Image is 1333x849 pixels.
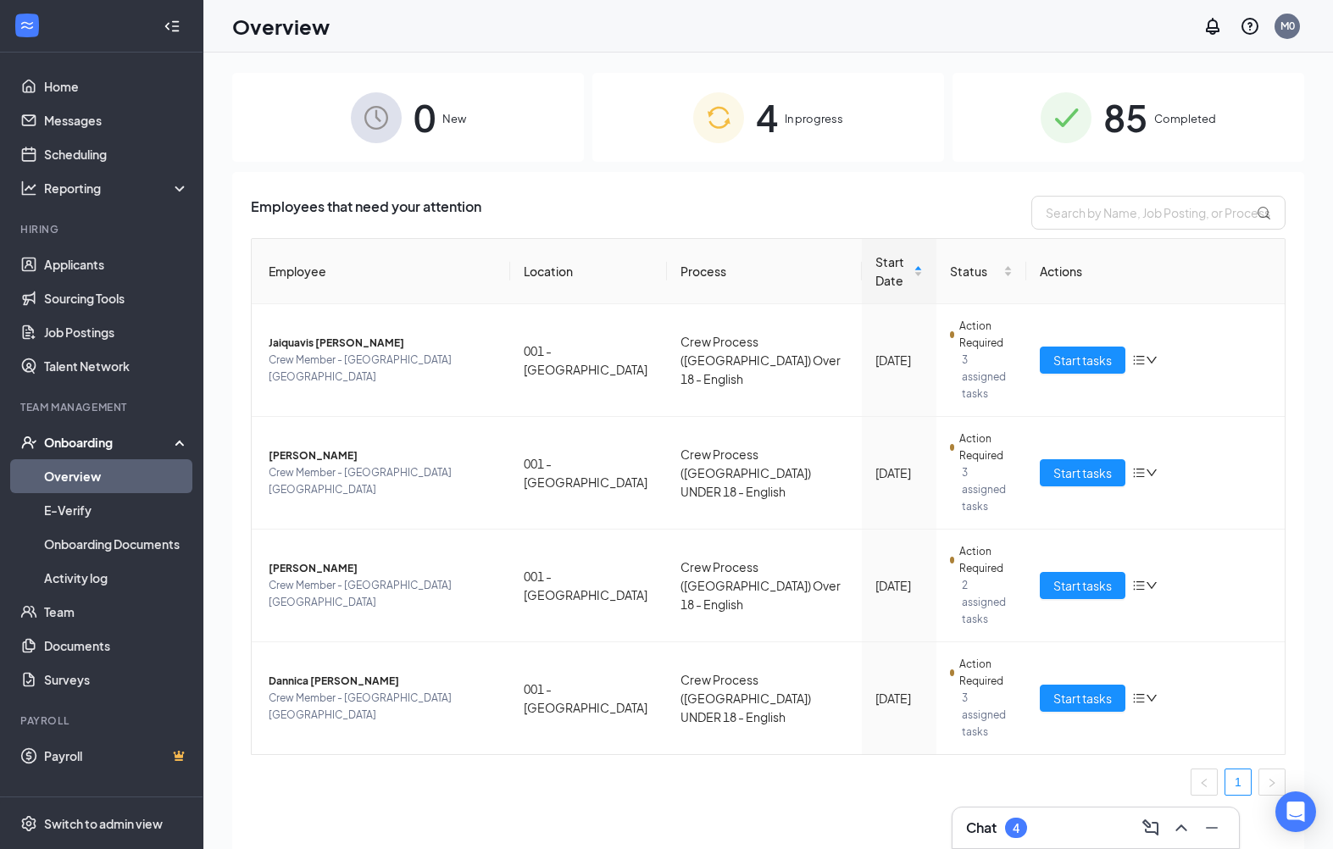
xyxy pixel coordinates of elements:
[44,180,190,197] div: Reporting
[269,447,497,464] span: [PERSON_NAME]
[962,352,1013,402] span: 3 assigned tasks
[875,576,923,595] div: [DATE]
[1198,814,1225,841] button: Minimize
[269,673,497,690] span: Dannica [PERSON_NAME]
[1258,769,1286,796] li: Next Page
[20,222,186,236] div: Hiring
[936,239,1026,304] th: Status
[1168,814,1195,841] button: ChevronUp
[20,713,186,728] div: Payroll
[510,417,667,530] td: 001 - [GEOGRAPHIC_DATA]
[1040,685,1125,712] button: Start tasks
[785,110,843,127] span: In progress
[1053,576,1112,595] span: Start tasks
[1053,351,1112,369] span: Start tasks
[1141,818,1161,838] svg: ComposeMessage
[667,239,862,304] th: Process
[442,110,466,127] span: New
[44,281,189,315] a: Sourcing Tools
[44,315,189,349] a: Job Postings
[667,417,862,530] td: Crew Process ([GEOGRAPHIC_DATA]) UNDER 18 - English
[269,464,497,498] span: Crew Member - [GEOGRAPHIC_DATA] [GEOGRAPHIC_DATA]
[1146,692,1158,704] span: down
[1240,16,1260,36] svg: QuestionInfo
[966,818,997,837] h3: Chat
[269,335,497,352] span: Jaiquavis [PERSON_NAME]
[1225,769,1251,795] a: 1
[959,543,1013,577] span: Action Required
[1146,467,1158,479] span: down
[232,12,330,41] h1: Overview
[510,642,667,754] td: 001 - [GEOGRAPHIC_DATA]
[20,815,37,832] svg: Settings
[44,739,189,773] a: PayrollCrown
[959,318,1013,352] span: Action Required
[44,663,189,696] a: Surveys
[44,69,189,103] a: Home
[1146,354,1158,366] span: down
[962,464,1013,515] span: 3 assigned tasks
[950,262,1000,280] span: Status
[1202,818,1222,838] svg: Minimize
[510,239,667,304] th: Location
[875,252,910,290] span: Start Date
[1191,769,1218,796] button: left
[20,180,37,197] svg: Analysis
[1053,689,1112,707] span: Start tasks
[44,629,189,663] a: Documents
[1154,110,1216,127] span: Completed
[1137,814,1164,841] button: ComposeMessage
[756,88,778,147] span: 4
[164,18,181,35] svg: Collapse
[667,642,862,754] td: Crew Process ([GEOGRAPHIC_DATA]) UNDER 18 - English
[1103,88,1147,147] span: 85
[44,434,175,451] div: Onboarding
[1031,196,1286,230] input: Search by Name, Job Posting, or Process
[875,689,923,707] div: [DATE]
[510,530,667,642] td: 001 - [GEOGRAPHIC_DATA]
[1225,769,1252,796] li: 1
[1280,19,1295,33] div: M0
[1146,580,1158,591] span: down
[1132,353,1146,367] span: bars
[414,88,436,147] span: 0
[959,430,1013,464] span: Action Required
[1132,579,1146,592] span: bars
[875,351,923,369] div: [DATE]
[1191,769,1218,796] li: Previous Page
[1132,466,1146,480] span: bars
[20,400,186,414] div: Team Management
[1013,821,1019,835] div: 4
[510,304,667,417] td: 001 - [GEOGRAPHIC_DATA]
[962,577,1013,628] span: 2 assigned tasks
[20,434,37,451] svg: UserCheck
[44,815,163,832] div: Switch to admin view
[44,349,189,383] a: Talent Network
[1258,769,1286,796] button: right
[44,103,189,137] a: Messages
[959,656,1013,690] span: Action Required
[1202,16,1223,36] svg: Notifications
[667,530,862,642] td: Crew Process ([GEOGRAPHIC_DATA]) Over 18 - English
[44,137,189,171] a: Scheduling
[1040,459,1125,486] button: Start tasks
[269,577,497,611] span: Crew Member - [GEOGRAPHIC_DATA] [GEOGRAPHIC_DATA]
[875,463,923,482] div: [DATE]
[44,247,189,281] a: Applicants
[962,690,1013,741] span: 3 assigned tasks
[667,304,862,417] td: Crew Process ([GEOGRAPHIC_DATA]) Over 18 - English
[269,560,497,577] span: [PERSON_NAME]
[269,352,497,386] span: Crew Member - [GEOGRAPHIC_DATA] [GEOGRAPHIC_DATA]
[1171,818,1191,838] svg: ChevronUp
[1040,347,1125,374] button: Start tasks
[44,493,189,527] a: E-Verify
[252,239,510,304] th: Employee
[1026,239,1285,304] th: Actions
[1053,463,1112,482] span: Start tasks
[1267,778,1277,788] span: right
[44,527,189,561] a: Onboarding Documents
[1275,791,1316,832] div: Open Intercom Messenger
[269,690,497,724] span: Crew Member - [GEOGRAPHIC_DATA] [GEOGRAPHIC_DATA]
[1040,572,1125,599] button: Start tasks
[1132,691,1146,705] span: bars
